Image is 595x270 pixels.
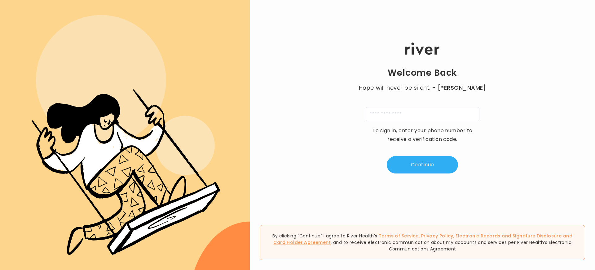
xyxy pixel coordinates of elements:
a: Electronic Records and Signature Disclosure [456,233,562,239]
span: - [PERSON_NAME] [432,83,486,92]
a: Privacy Policy [421,233,453,239]
div: By clicking “Continue” I agree to River Health’s [260,225,585,260]
button: Continue [387,156,458,173]
p: Hope will never be silent. [353,83,492,92]
p: To sign in, enter your phone number to receive a verification code. [368,126,477,144]
span: , , and [273,233,572,245]
a: Card Holder Agreement [273,239,331,245]
a: Terms of Service [379,233,419,239]
h1: Welcome Back [388,67,457,79]
span: , and to receive electronic communication about my accounts and services per River Health’s Elect... [331,239,571,252]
